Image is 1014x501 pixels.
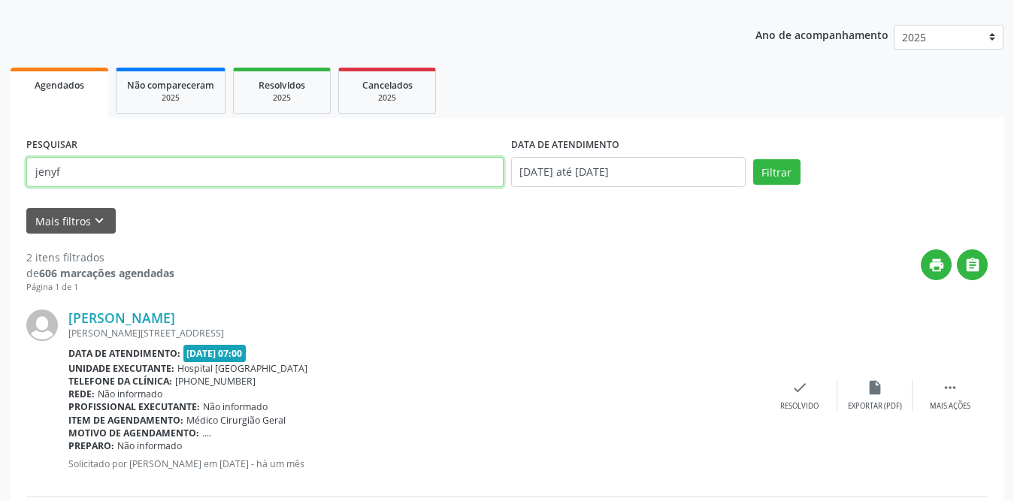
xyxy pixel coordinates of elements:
a: [PERSON_NAME] [68,309,175,326]
b: Preparo: [68,439,114,452]
b: Data de atendimento: [68,347,180,360]
button: print [921,249,952,280]
input: Selecione um intervalo [511,157,746,187]
span: Não compareceram [127,79,214,92]
span: Não informado [203,400,268,413]
span: [PHONE_NUMBER] [175,375,256,388]
i: keyboard_arrow_down [91,213,107,229]
span: Não informado [117,439,182,452]
div: Página 1 de 1 [26,281,174,294]
div: 2 itens filtrados [26,249,174,265]
div: Resolvido [780,401,819,412]
div: 2025 [350,92,425,104]
div: 2025 [244,92,319,104]
i: insert_drive_file [867,379,883,396]
button:  [957,249,988,280]
span: Agendados [35,79,84,92]
span: Não informado [98,388,162,400]
img: img [26,309,58,341]
div: de [26,265,174,281]
strong: 606 marcações agendadas [39,266,174,280]
label: PESQUISAR [26,134,77,157]
b: Rede: [68,388,95,400]
input: Nome, CNS [26,157,504,187]
i:  [964,257,981,273]
button: Mais filtroskeyboard_arrow_down [26,208,116,234]
i: check [792,379,808,396]
p: Ano de acompanhamento [755,25,888,44]
b: Motivo de agendamento: [68,427,199,439]
span: [DATE] 07:00 [183,345,247,362]
span: Hospital [GEOGRAPHIC_DATA] [177,362,307,375]
span: .... [202,427,211,439]
b: Unidade executante: [68,362,174,375]
button: Filtrar [753,159,801,185]
div: Exportar (PDF) [848,401,902,412]
b: Item de agendamento: [68,414,183,427]
span: Médico Cirurgião Geral [186,414,286,427]
p: Solicitado por [PERSON_NAME] em [DATE] - há um mês [68,457,762,470]
i:  [942,379,958,396]
div: Mais ações [930,401,970,412]
span: Cancelados [362,79,413,92]
span: Resolvidos [259,79,305,92]
label: DATA DE ATENDIMENTO [511,134,619,157]
b: Profissional executante: [68,400,200,413]
b: Telefone da clínica: [68,375,172,388]
div: 2025 [127,92,214,104]
i: print [928,257,945,273]
div: [PERSON_NAME][STREET_ADDRESS] [68,327,762,340]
